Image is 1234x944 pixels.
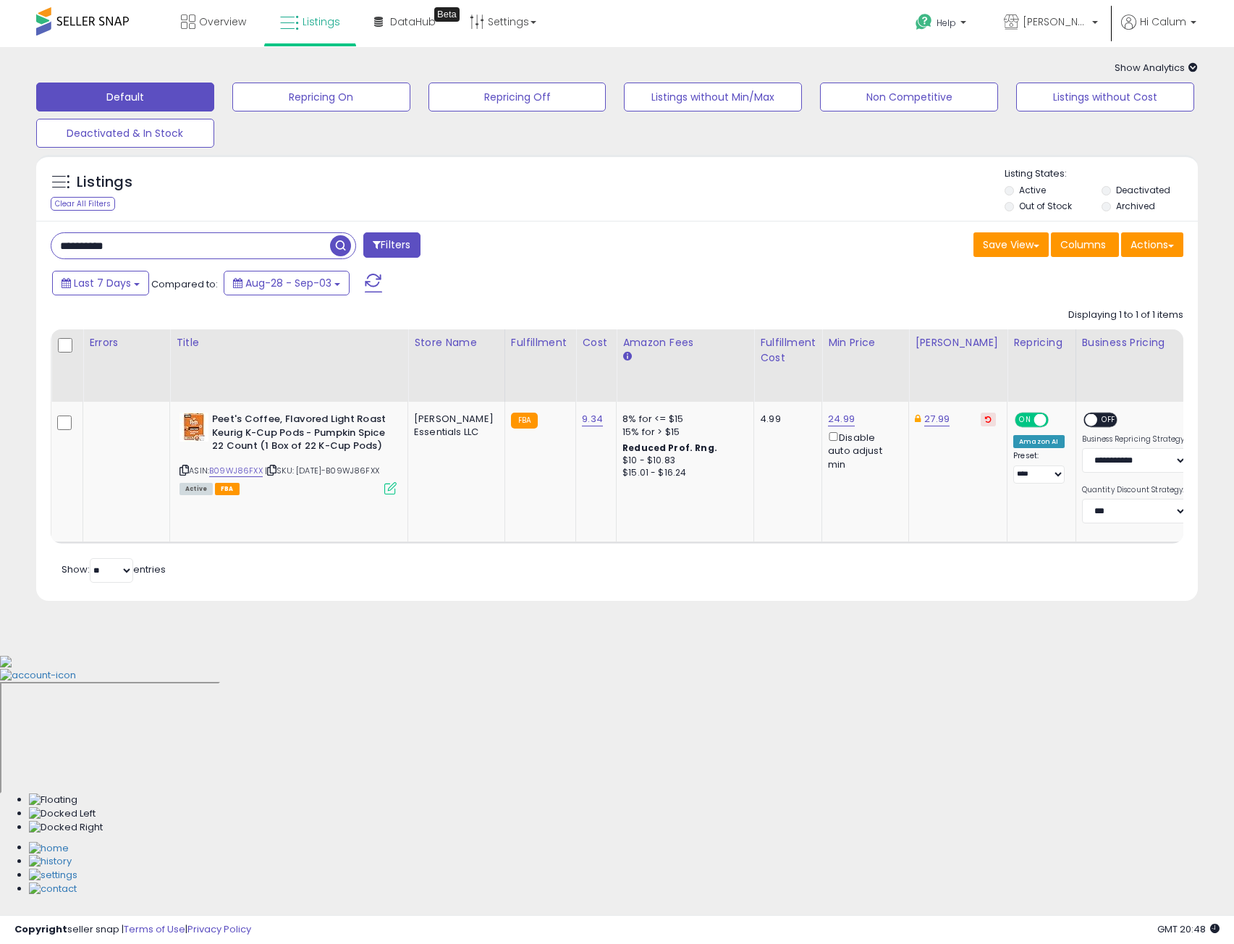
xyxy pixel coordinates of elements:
i: Get Help [915,13,933,31]
a: 27.99 [924,412,950,426]
label: Out of Stock [1019,200,1072,212]
button: Non Competitive [820,83,998,111]
button: Repricing On [232,83,410,111]
span: [PERSON_NAME] Essentials LLC [1023,14,1088,29]
button: Save View [973,232,1049,257]
div: Store Name [414,335,499,350]
div: 4.99 [760,413,811,426]
img: Home [29,842,69,856]
img: History [29,855,72,869]
div: Preset: [1013,451,1064,484]
div: [PERSON_NAME] Essentials LLC [414,413,494,439]
div: Min Price [828,335,903,350]
b: Peet's Coffee, Flavored Light Roast Keurig K-Cup Pods - Pumpkin Spice 22 Count (1 Box of 22 K-Cup... [212,413,388,457]
img: 41xeSyL2OEL._SL40_.jpg [179,413,208,442]
button: Listings without Min/Max [624,83,802,111]
div: ASIN: [179,413,397,493]
button: Actions [1121,232,1183,257]
div: Amazon Fees [622,335,748,350]
span: OFF [1097,414,1120,426]
div: 15% for > $15 [622,426,743,439]
span: DataHub [390,14,436,29]
p: Listing States: [1005,167,1198,181]
span: Overview [199,14,246,29]
div: Amazon AI [1013,435,1064,448]
span: ON [1016,414,1034,426]
span: Listings [303,14,340,29]
small: Amazon Fees. [622,350,631,363]
a: 9.34 [582,412,603,426]
small: FBA [511,413,538,429]
div: Tooltip anchor [434,7,460,22]
label: Quantity Discount Strategy: [1082,485,1187,495]
img: Contact [29,882,77,896]
button: Filters [363,232,420,258]
span: Aug-28 - Sep-03 [245,276,331,290]
span: Columns [1060,237,1106,252]
a: Help [904,2,981,47]
button: Default [36,83,214,111]
button: Aug-28 - Sep-03 [224,271,350,295]
img: Docked Right [29,821,103,835]
span: Show Analytics [1115,61,1198,75]
div: Errors [89,335,164,350]
div: Displaying 1 to 1 of 1 items [1068,308,1183,322]
span: OFF [1047,414,1070,426]
div: Repricing [1013,335,1069,350]
b: Reduced Prof. Rng. [622,442,717,454]
button: Listings without Cost [1016,83,1194,111]
button: Columns [1051,232,1119,257]
span: Hi Calum [1140,14,1186,29]
div: Title [176,335,402,350]
label: Archived [1116,200,1155,212]
span: | SKU: [DATE]-B09WJ86FXX [265,465,379,476]
button: Deactivated & In Stock [36,119,214,148]
span: Help [937,17,956,29]
div: Fulfillment [511,335,570,350]
div: Fulfillment Cost [760,335,816,366]
label: Business Repricing Strategy: [1082,434,1187,444]
div: Business Pricing [1082,335,1229,350]
span: Last 7 Days [74,276,131,290]
a: 24.99 [828,412,855,426]
div: 8% for <= $15 [622,413,743,426]
button: Repricing Off [428,83,607,111]
img: Floating [29,793,77,807]
div: Cost [582,335,610,350]
span: All listings currently available for purchase on Amazon [179,483,213,495]
img: Settings [29,869,77,882]
span: Show: entries [62,562,166,576]
label: Active [1019,184,1046,196]
div: $10 - $10.83 [622,455,743,467]
label: Deactivated [1116,184,1170,196]
div: $15.01 - $16.24 [622,467,743,479]
div: Disable auto adjust min [828,429,897,471]
a: B09WJ86FXX [209,465,263,477]
span: FBA [215,483,240,495]
span: Compared to: [151,277,218,291]
a: Hi Calum [1121,14,1196,47]
img: Docked Left [29,807,96,821]
h5: Listings [77,172,132,193]
button: Last 7 Days [52,271,149,295]
div: Clear All Filters [51,197,115,211]
div: [PERSON_NAME] [915,335,1001,350]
